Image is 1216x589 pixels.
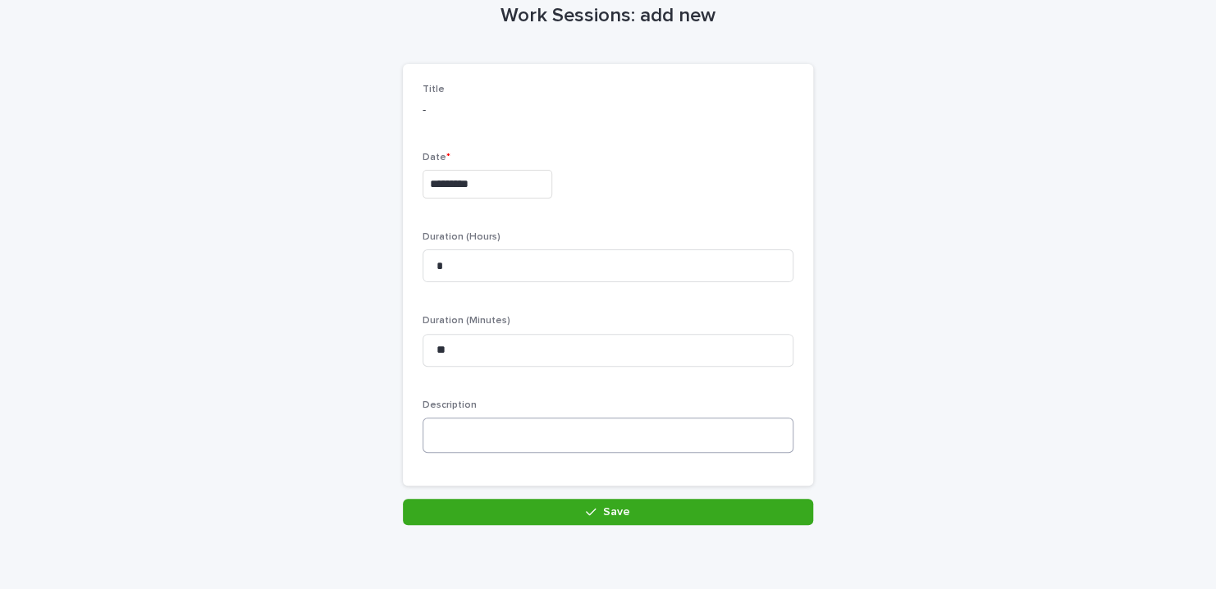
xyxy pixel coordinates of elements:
span: Description [423,400,477,410]
span: Title [423,84,445,94]
span: Date [423,153,450,162]
span: Save [603,506,630,518]
p: - [423,102,793,119]
h1: Work Sessions: add new [403,4,813,28]
span: Duration (Hours) [423,232,501,242]
button: Save [403,499,813,525]
span: Duration (Minutes) [423,316,510,326]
